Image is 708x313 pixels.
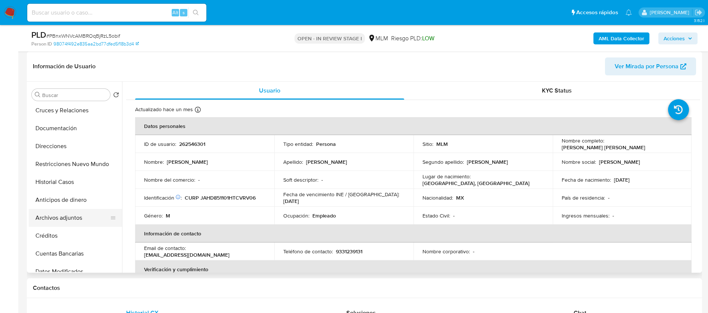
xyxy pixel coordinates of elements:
[144,245,186,251] p: Email de contacto :
[29,209,116,227] button: Archivos adjuntos
[31,29,46,41] b: PLD
[422,212,450,219] p: Estado Civil :
[183,9,185,16] span: s
[29,155,122,173] button: Restricciones Nuevo Mundo
[422,141,433,147] p: Sitio :
[391,34,434,43] span: Riesgo PLD:
[29,119,122,137] button: Documentación
[31,41,52,47] b: Person ID
[113,92,119,100] button: Volver al orden por defecto
[144,212,163,219] p: Género :
[562,159,596,165] p: Nombre social :
[283,159,303,165] p: Apellido :
[259,86,280,95] span: Usuario
[422,194,453,201] p: Nacionalidad :
[35,92,41,98] button: Buscar
[167,159,208,165] p: [PERSON_NAME]
[562,144,645,151] p: [PERSON_NAME] [PERSON_NAME]
[144,159,164,165] p: Nombre :
[53,41,139,47] a: 98074f492e835aa2bd77dfed5f18b3d4
[144,251,230,258] p: [EMAIL_ADDRESS][DOMAIN_NAME]
[422,248,470,255] p: Nombre corporativo :
[283,248,333,255] p: Teléfono de contacto :
[321,176,323,183] p: -
[562,212,609,219] p: Ingresos mensuales :
[368,34,388,43] div: MLM
[422,180,530,187] p: [GEOGRAPHIC_DATA], [GEOGRAPHIC_DATA]
[135,260,692,278] th: Verificación y cumplimiento
[46,32,120,40] span: # PBnxWNVcAMBROqBjRzL5obif
[144,194,182,201] p: Identificación :
[33,284,696,292] h1: Contactos
[695,9,702,16] a: Salir
[29,101,122,119] button: Cruces y Relaciones
[172,9,178,16] span: Alt
[615,57,679,75] span: Ver Mirada por Persona
[562,176,611,183] p: Fecha de nacimiento :
[436,141,448,147] p: MLM
[283,212,309,219] p: Ocupación :
[135,106,193,113] p: Actualizado hace un mes
[614,176,630,183] p: [DATE]
[576,9,618,16] span: Accesos rápidos
[605,57,696,75] button: Ver Mirada por Persona
[179,141,205,147] p: 262546301
[422,173,471,180] p: Lugar de nacimiento :
[27,8,206,18] input: Buscar usuario o caso...
[294,33,365,44] p: OPEN - IN REVIEW STAGE I
[422,34,434,43] span: LOW
[626,9,632,16] a: Notificaciones
[283,141,313,147] p: Tipo entidad :
[456,194,464,201] p: MX
[144,176,195,183] p: Nombre del comercio :
[542,86,572,95] span: KYC Status
[316,141,336,147] p: Persona
[453,212,455,219] p: -
[135,117,692,135] th: Datos personales
[29,227,122,245] button: Créditos
[608,194,609,201] p: -
[599,32,644,44] b: AML Data Collector
[198,176,200,183] p: -
[599,159,640,165] p: [PERSON_NAME]
[33,63,96,70] h1: Información de Usuario
[694,18,704,24] span: 3.152.1
[42,92,107,98] input: Buscar
[612,212,614,219] p: -
[188,7,203,18] button: search-icon
[306,159,347,165] p: [PERSON_NAME]
[336,248,362,255] p: 9331239131
[422,159,464,165] p: Segundo apellido :
[283,191,399,198] p: Fecha de vencimiento INE / [GEOGRAPHIC_DATA] :
[144,141,176,147] p: ID de usuario :
[473,248,474,255] p: -
[166,212,170,219] p: M
[135,225,692,242] th: Información de contacto
[650,9,692,16] p: alicia.aldreteperez@mercadolibre.com.mx
[29,173,122,191] button: Historial Casos
[283,198,299,204] p: [DATE]
[185,194,256,201] p: CURP JAHD851101HTCVRV06
[664,32,685,44] span: Acciones
[658,32,698,44] button: Acciones
[562,137,604,144] p: Nombre completo :
[29,191,122,209] button: Anticipos de dinero
[29,137,122,155] button: Direcciones
[562,194,605,201] p: País de residencia :
[283,176,318,183] p: Soft descriptor :
[312,212,336,219] p: Empleado
[29,245,122,263] button: Cuentas Bancarias
[593,32,649,44] button: AML Data Collector
[467,159,508,165] p: [PERSON_NAME]
[29,263,122,281] button: Datos Modificados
